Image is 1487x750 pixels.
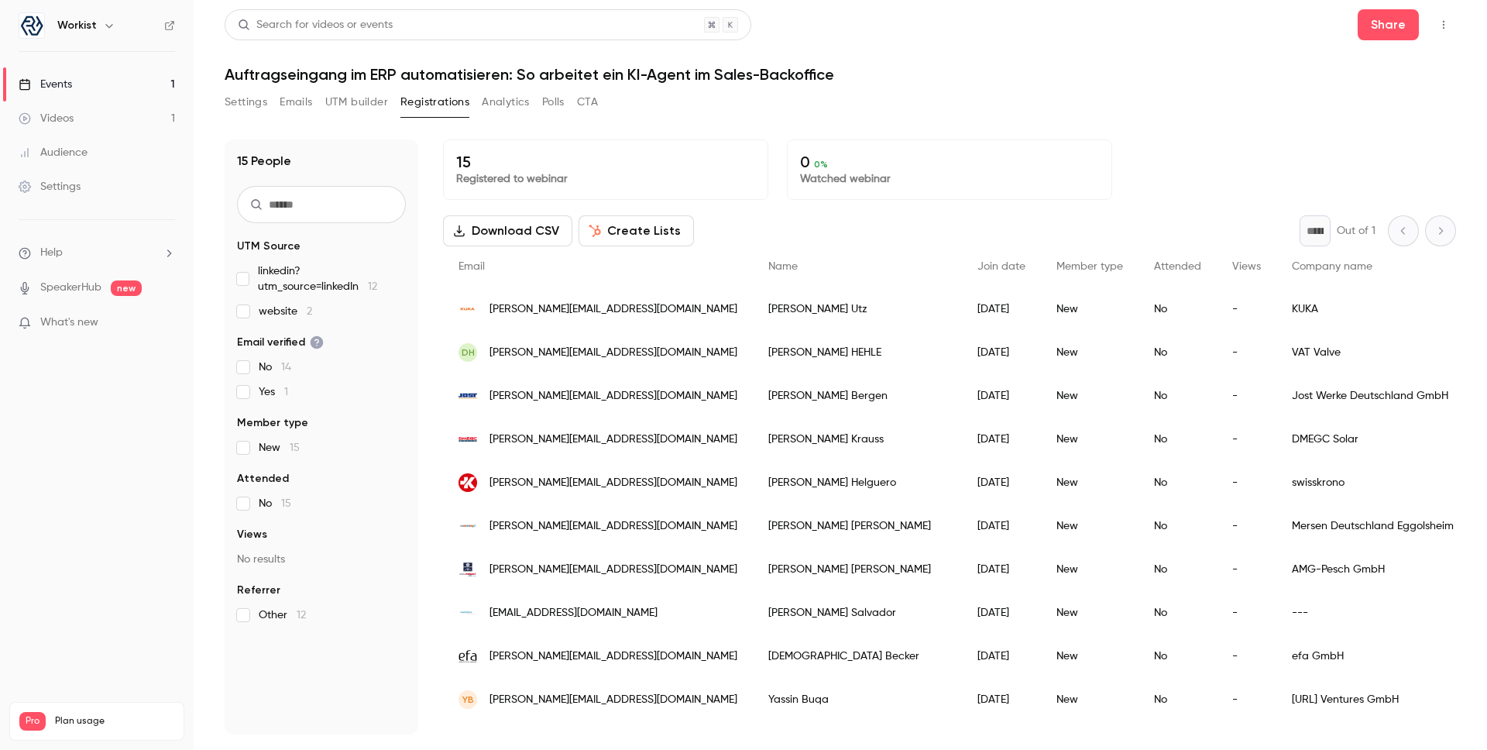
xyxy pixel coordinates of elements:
span: 0 % [814,159,828,170]
span: Name [768,261,798,272]
div: [PERSON_NAME] [PERSON_NAME] [753,548,962,591]
span: Member type [237,415,308,431]
button: Share [1358,9,1419,40]
span: Plan usage [55,715,174,728]
div: [DATE] [962,287,1041,331]
div: [PERSON_NAME] Utz [753,287,962,331]
span: Views [237,527,267,542]
span: Attended [237,471,289,487]
div: [DATE] [962,548,1041,591]
span: Email verified [237,335,324,350]
div: [DATE] [962,331,1041,374]
p: 15 [456,153,755,171]
span: DH [462,346,475,360]
div: [DATE] [962,678,1041,721]
a: SpeakerHub [40,280,101,296]
span: No [259,496,291,511]
button: Analytics [482,90,530,115]
span: Other [259,607,306,623]
h1: Auftragseingang im ERP automatisieren: So arbeitet ein KI-Agent im Sales-Backoffice [225,65,1456,84]
button: UTM builder [325,90,388,115]
div: --- [1276,591,1477,635]
span: Referrer [237,583,280,598]
span: [EMAIL_ADDRESS][DOMAIN_NAME] [489,605,658,621]
div: - [1217,461,1276,504]
div: New [1041,331,1138,374]
button: Emails [280,90,312,115]
div: No [1138,331,1217,374]
section: facet-groups [237,239,406,623]
div: [URL] Ventures GmbH [1276,678,1477,721]
div: efa GmbH [1276,635,1477,678]
button: Registrations [400,90,469,115]
div: VAT Valve [1276,331,1477,374]
span: 12 [297,610,306,621]
div: New [1041,548,1138,591]
div: Yassin Buqa [753,678,962,721]
div: Audience [19,145,88,160]
span: UTM Source [237,239,300,254]
div: - [1217,331,1276,374]
div: New [1041,287,1138,331]
span: What's new [40,315,98,331]
div: [PERSON_NAME] HEHLE [753,331,962,374]
span: [PERSON_NAME][EMAIL_ADDRESS][DOMAIN_NAME] [489,475,737,491]
div: [PERSON_NAME] Helguero [753,461,962,504]
span: Pro [19,712,46,731]
div: [DATE] [962,591,1041,635]
iframe: Noticeable Trigger [156,316,175,330]
div: No [1138,461,1217,504]
span: Help [40,245,63,261]
div: Settings [19,179,81,194]
div: - [1217,418,1276,461]
div: Mersen Deutschland Eggolsheim [1276,504,1477,548]
div: New [1041,374,1138,418]
img: jost-world.com [458,387,477,405]
img: Workist [19,13,44,38]
div: - [1217,591,1276,635]
span: linkedin?utm_source=linkedIn [258,263,406,294]
span: Email [458,261,485,272]
div: [DATE] [962,635,1041,678]
span: 15 [281,498,291,509]
img: efa-berlin.com [458,647,477,666]
div: No [1138,548,1217,591]
span: YB [462,693,474,707]
span: Attended [1154,261,1201,272]
div: New [1041,635,1138,678]
span: [PERSON_NAME][EMAIL_ADDRESS][DOMAIN_NAME] [489,692,737,708]
div: No [1138,287,1217,331]
span: Company name [1292,261,1372,272]
div: [DATE] [962,374,1041,418]
img: kuka.com [458,300,477,318]
div: Videos [19,111,74,126]
p: Registered to webinar [456,171,755,187]
div: [DATE] [962,461,1041,504]
span: Join date [977,261,1025,272]
div: - [1217,635,1276,678]
button: Settings [225,90,267,115]
div: Events [19,77,72,92]
span: [PERSON_NAME][EMAIL_ADDRESS][DOMAIN_NAME] [489,301,737,318]
span: No [259,360,291,375]
div: - [1217,678,1276,721]
div: New [1041,418,1138,461]
p: No results [237,552,406,567]
div: AMG-Pesch GmbH [1276,548,1477,591]
span: [PERSON_NAME][EMAIL_ADDRESS][DOMAIN_NAME] [489,432,737,448]
h1: 15 People [237,152,291,170]
div: [PERSON_NAME] Bergen [753,374,962,418]
div: [PERSON_NAME] Salvador [753,591,962,635]
div: New [1041,678,1138,721]
div: No [1138,504,1217,548]
div: No [1138,418,1217,461]
img: voestalpine.com [458,604,477,622]
span: [PERSON_NAME][EMAIL_ADDRESS][DOMAIN_NAME] [489,345,737,361]
div: - [1217,374,1276,418]
span: New [259,440,300,456]
div: No [1138,678,1217,721]
p: Out of 1 [1337,223,1375,239]
div: - [1217,504,1276,548]
span: Views [1232,261,1261,272]
span: Yes [259,384,288,400]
